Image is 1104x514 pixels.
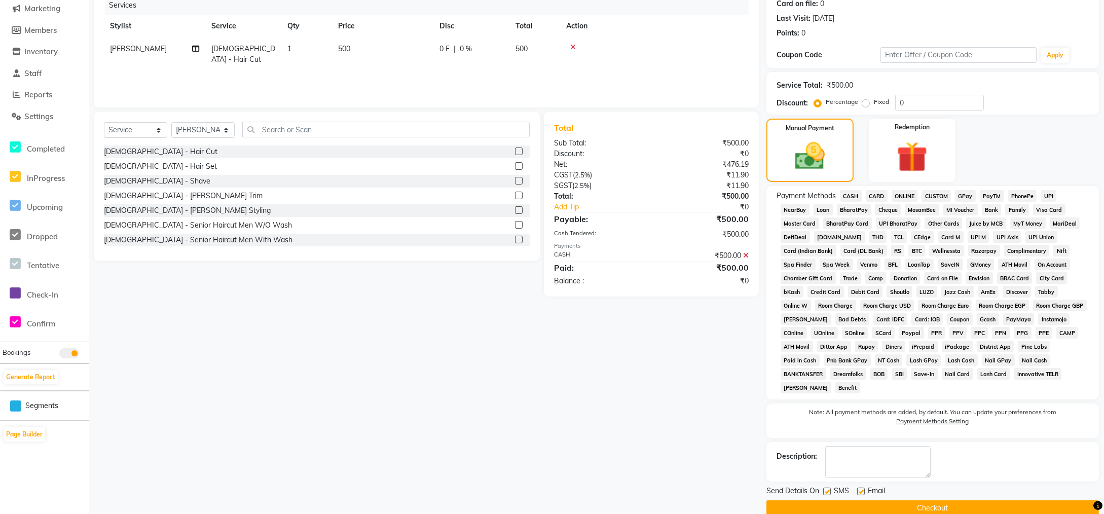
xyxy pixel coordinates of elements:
span: Coupon [947,313,973,325]
span: 2.5% [574,181,590,190]
span: Instamojo [1038,313,1070,325]
div: ( ) [546,170,651,180]
span: Rupay [855,341,878,352]
span: Tentative [27,261,59,270]
span: AmEx [978,286,999,298]
span: bKash [781,286,803,298]
span: Debit Card [848,286,883,298]
a: Staff [3,68,86,80]
span: Marketing [24,4,60,13]
a: Add Tip [546,202,669,212]
th: Stylist [104,15,205,38]
span: 1 [287,44,291,53]
span: MI Voucher [943,204,978,215]
span: Visa Card [1033,204,1065,215]
div: Sub Total: [546,138,651,149]
span: BOB [870,368,888,380]
span: ATH Movil [998,259,1031,270]
span: Cheque [875,204,901,215]
span: UPI M [968,231,989,243]
div: Coupon Code [777,50,880,60]
span: Wellnessta [929,245,964,256]
span: District App [977,341,1014,352]
div: ₹11.90 [651,170,756,180]
input: Enter Offer / Coupon Code [880,47,1037,63]
span: Comp [865,272,887,284]
label: Percentage [826,97,858,106]
span: Donation [890,272,920,284]
span: Benefit [835,382,860,393]
span: MosamBee [905,204,939,215]
div: Last Visit: [777,13,811,24]
span: Discover [1003,286,1031,298]
div: [DEMOGRAPHIC_DATA] - Senior Haircut Men With Wash [104,235,292,245]
span: Pine Labs [1018,341,1050,352]
div: CASH [546,250,651,261]
span: COnline [781,327,807,339]
span: Room Charge GBP [1033,300,1087,311]
input: Search or Scan [242,122,530,137]
span: Innovative TELR [1014,368,1061,380]
img: _gift.svg [887,138,937,176]
span: LUZO [916,286,937,298]
div: ₹500.00 [651,213,756,225]
button: Page Builder [4,427,45,442]
div: Total: [546,191,651,202]
span: [PERSON_NAME] [781,382,831,393]
span: Family [1005,204,1029,215]
span: [DEMOGRAPHIC_DATA] - Hair Cut [211,44,275,64]
div: ( ) [546,180,651,191]
span: GMoney [967,259,995,270]
div: ₹500.00 [651,262,756,274]
button: Apply [1041,48,1070,63]
span: 0 % [460,44,472,54]
span: Razorpay [968,245,1000,256]
span: Master Card [781,217,819,229]
span: Members [24,25,57,35]
span: MyT Money [1010,217,1046,229]
span: Card: IDFC [873,313,908,325]
span: THD [869,231,887,243]
span: UPI BharatPay [876,217,921,229]
button: Generate Report [4,370,58,384]
div: ₹500.00 [651,191,756,202]
div: ₹500.00 [827,80,853,91]
span: NT Cash [875,354,903,366]
span: CGST [554,170,573,179]
th: Action [560,15,749,38]
div: Discount: [777,98,808,108]
span: SMS [834,486,849,498]
span: | [454,44,456,54]
span: PayTM [980,190,1004,202]
span: Card M [938,231,964,243]
label: Manual Payment [786,124,834,133]
span: MariDeal [1050,217,1080,229]
span: Upcoming [27,202,63,212]
span: Spa Week [820,259,853,270]
span: Other Cards [925,217,962,229]
span: NearBuy [781,204,809,215]
span: Loan [814,204,833,215]
span: Nail GPay [982,354,1015,366]
div: ₹0 [651,276,756,286]
div: Payments [554,242,749,250]
span: UOnline [811,327,838,339]
span: Completed [27,144,65,154]
span: Bookings [3,348,30,356]
div: ₹500.00 [651,138,756,149]
span: UPI Axis [993,231,1021,243]
div: [DEMOGRAPHIC_DATA] - Hair Cut [104,146,217,157]
span: CEdge [911,231,934,243]
span: Pnb Bank GPay [824,354,871,366]
span: BTC [908,245,925,256]
span: Room Charge [815,300,856,311]
span: RS [891,245,905,256]
span: Spa Finder [781,259,816,270]
span: BharatPay [837,204,871,215]
span: TCL [891,231,907,243]
span: UPI Union [1025,231,1057,243]
a: Marketing [3,3,86,15]
div: Cash Tendered: [546,229,651,240]
div: Description: [777,451,817,462]
span: PhonePe [1008,190,1037,202]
